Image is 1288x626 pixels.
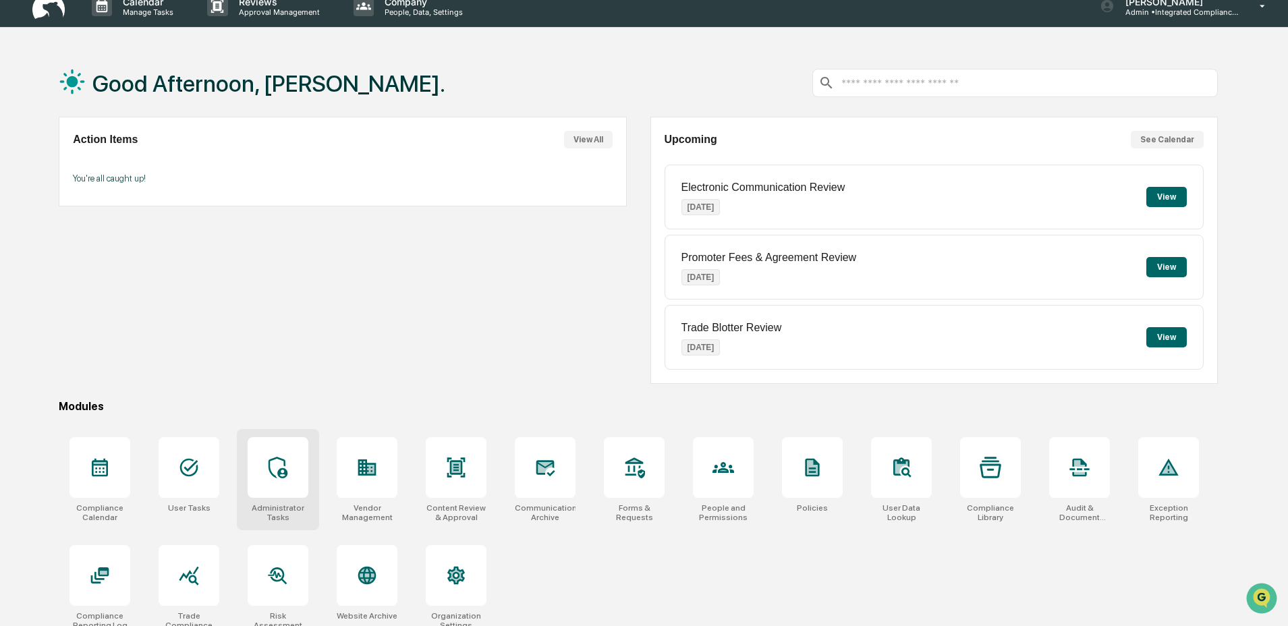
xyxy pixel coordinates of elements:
a: 🗄️Attestations [92,165,173,189]
h2: Action Items [73,134,138,146]
div: Website Archive [337,611,397,621]
div: Audit & Document Logs [1049,503,1110,522]
div: Modules [59,400,1218,413]
div: Vendor Management [337,503,397,522]
div: Compliance Library [960,503,1021,522]
div: User Tasks [168,503,211,513]
div: People and Permissions [693,503,754,522]
p: Trade Blotter Review [681,322,782,334]
button: View [1146,327,1187,347]
div: 🗄️ [98,171,109,182]
p: [DATE] [681,199,721,215]
a: Powered byPylon [95,228,163,239]
div: Exception Reporting [1138,503,1199,522]
p: [DATE] [681,339,721,355]
div: We're available if you need us! [46,117,171,127]
div: Communications Archive [515,503,576,522]
p: Admin • Integrated Compliance Advisors - Consultants [1115,7,1240,17]
p: People, Data, Settings [374,7,470,17]
p: [DATE] [681,269,721,285]
div: Policies [797,503,828,513]
a: 🔎Data Lookup [8,190,90,215]
div: User Data Lookup [871,503,932,522]
p: Promoter Fees & Agreement Review [681,252,857,264]
span: Data Lookup [27,196,85,209]
h1: Good Afternoon, [PERSON_NAME]. [92,70,445,97]
span: Preclearance [27,170,87,183]
p: You're all caught up! [73,173,613,183]
p: Manage Tasks [112,7,180,17]
button: View [1146,187,1187,207]
p: Electronic Communication Review [681,181,845,194]
h2: Upcoming [665,134,717,146]
div: Compliance Calendar [69,503,130,522]
a: 🖐️Preclearance [8,165,92,189]
button: View All [564,131,613,148]
div: Content Review & Approval [426,503,486,522]
span: Pylon [134,229,163,239]
div: Start new chat [46,103,221,117]
img: 1746055101610-c473b297-6a78-478c-a979-82029cc54cd1 [13,103,38,127]
span: Attestations [111,170,167,183]
div: 🔎 [13,197,24,208]
p: How can we help? [13,28,246,50]
button: View [1146,257,1187,277]
button: Start new chat [229,107,246,123]
div: 🖐️ [13,171,24,182]
iframe: Open customer support [1245,581,1281,618]
button: See Calendar [1131,131,1204,148]
div: Forms & Requests [604,503,665,522]
div: Administrator Tasks [248,503,308,522]
p: Approval Management [228,7,327,17]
